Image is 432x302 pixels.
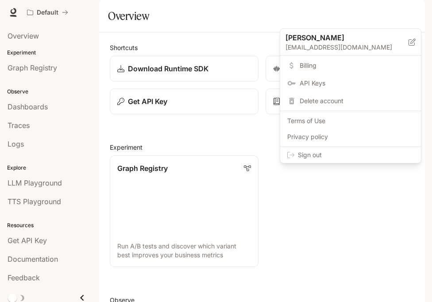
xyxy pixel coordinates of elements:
a: Terms of Use [282,113,419,129]
div: Delete account [282,93,419,109]
div: [PERSON_NAME][EMAIL_ADDRESS][DOMAIN_NAME] [280,29,421,56]
span: Privacy policy [287,132,414,141]
div: Sign out [280,147,421,163]
a: Billing [282,58,419,74]
p: [PERSON_NAME] [285,32,394,43]
a: Privacy policy [282,129,419,145]
span: API Keys [300,79,414,88]
a: API Keys [282,75,419,91]
span: Billing [300,61,414,70]
span: Sign out [298,151,414,159]
span: Delete account [300,97,414,105]
p: [EMAIL_ADDRESS][DOMAIN_NAME] [285,43,409,52]
span: Terms of Use [287,116,414,125]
